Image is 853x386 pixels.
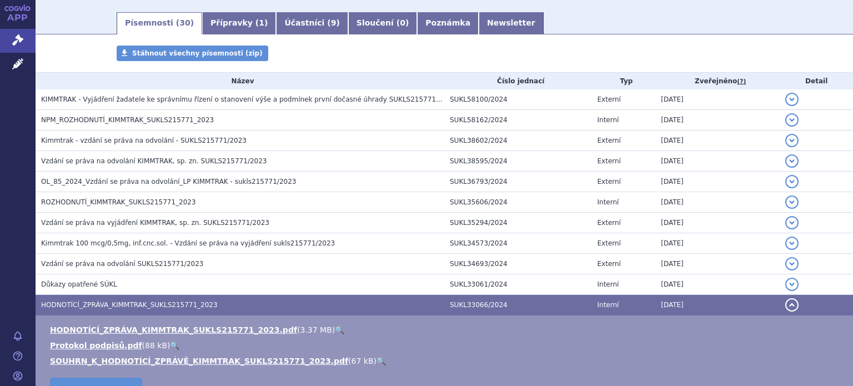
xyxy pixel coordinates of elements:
abbr: (?) [737,78,746,86]
span: Kimmtrak - vzdání se práva na odvolání - SUKLS215771/2023 [41,137,247,144]
span: 30 [179,18,190,27]
span: Interní [598,301,619,309]
span: Externí [598,178,621,186]
a: 🔍 [335,325,344,334]
td: [DATE] [655,151,780,172]
span: Interní [598,198,619,206]
td: [DATE] [655,131,780,151]
button: detail [785,134,799,147]
a: HODNOTÍCÍ_ZPRÁVA_KIMMTRAK_SUKLS215771_2023.pdf [50,325,297,334]
span: KIMMTRAK - Vyjádření žadatele ke správnímu řízení o stanovení výše a podmínek první dočasné úhrad... [41,96,455,103]
span: Externí [598,96,621,103]
span: ROZHODNUTÍ_KIMMTRAK_SUKLS215771_2023 [41,198,196,206]
td: SUKL33066/2024 [444,295,592,315]
td: SUKL58162/2024 [444,110,592,131]
td: SUKL38595/2024 [444,151,592,172]
span: 3.37 MB [300,325,332,334]
td: [DATE] [655,213,780,233]
span: Kimmtrak 100 mcg/0,5mg, inf.cnc.sol. - Vzdání se práva na vyjádření sukls215771/2023 [41,239,335,247]
a: Protokol podpisů.pdf [50,341,142,350]
span: Externí [598,157,621,165]
td: [DATE] [655,295,780,315]
li: ( ) [50,355,842,367]
th: Detail [780,73,853,89]
td: SUKL35294/2024 [444,213,592,233]
td: SUKL36793/2024 [444,172,592,192]
a: Účastníci (9) [276,12,348,34]
td: SUKL34573/2024 [444,233,592,254]
td: [DATE] [655,172,780,192]
button: detail [785,298,799,312]
td: [DATE] [655,233,780,254]
span: 67 kB [352,357,374,365]
span: Vzdání se práva na odvolání SUKLS215771/2023 [41,260,203,268]
span: NPM_ROZHODNUTÍ_KIMMTRAK_SUKLS215771_2023 [41,116,214,124]
td: SUKL35606/2024 [444,192,592,213]
li: ( ) [50,340,842,351]
td: SUKL38602/2024 [444,131,592,151]
th: Typ [592,73,656,89]
a: Poznámka [417,12,479,34]
span: Interní [598,280,619,288]
span: 88 kB [145,341,167,350]
td: SUKL58100/2024 [444,89,592,110]
td: SUKL34693/2024 [444,254,592,274]
span: Externí [598,239,621,247]
button: detail [785,237,799,250]
a: Písemnosti (30) [117,12,202,34]
button: detail [785,93,799,106]
span: HODNOTÍCÍ_ZPRÁVA_KIMMTRAK_SUKLS215771_2023 [41,301,218,309]
span: Důkazy opatřené SÚKL [41,280,117,288]
span: Stáhnout všechny písemnosti (zip) [132,49,263,57]
span: OL_85_2024_Vzdání se práva na odvolání_LP KIMMTRAK - sukls215771/2023 [41,178,296,186]
a: 🔍 [170,341,179,350]
span: Externí [598,260,621,268]
button: detail [785,154,799,168]
td: [DATE] [655,192,780,213]
td: [DATE] [655,274,780,295]
td: [DATE] [655,110,780,131]
span: Externí [598,137,621,144]
span: Vzdání se práva na odvolání KIMMTRAK, sp. zn. SUKLS215771/2023 [41,157,267,165]
span: 1 [259,18,264,27]
td: [DATE] [655,254,780,274]
td: SUKL33061/2024 [444,274,592,295]
a: 🔍 [377,357,386,365]
a: Stáhnout všechny písemnosti (zip) [117,46,268,61]
span: Vzdání se práva na vyjádření KIMMTRAK, sp. zn. SUKLS215771/2023 [41,219,269,227]
span: 9 [331,18,337,27]
a: Newsletter [479,12,544,34]
th: Zveřejněno [655,73,780,89]
th: Číslo jednací [444,73,592,89]
button: detail [785,113,799,127]
button: detail [785,257,799,270]
button: detail [785,216,799,229]
button: detail [785,195,799,209]
a: Sloučení (0) [348,12,417,34]
button: detail [785,278,799,291]
button: detail [785,175,799,188]
li: ( ) [50,324,842,335]
td: [DATE] [655,89,780,110]
th: Název [36,73,444,89]
span: 0 [400,18,405,27]
span: Interní [598,116,619,124]
span: Externí [598,219,621,227]
a: Přípravky (1) [202,12,276,34]
a: SOUHRN_K_HODNOTÍCÍ_ZPRÁVĚ_KIMMTRAK_SUKLS215771_2023.pdf [50,357,348,365]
